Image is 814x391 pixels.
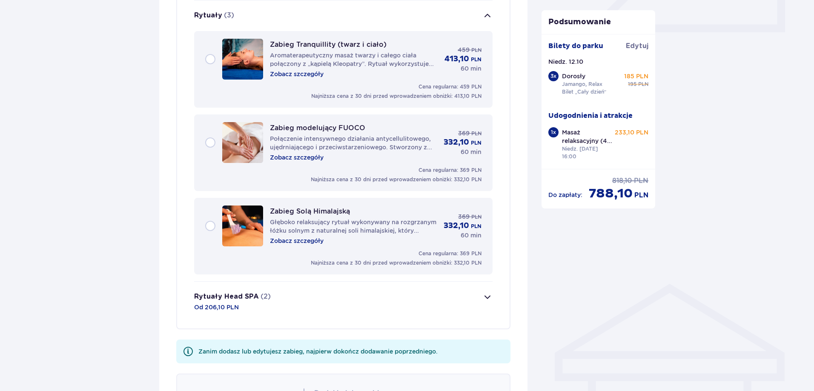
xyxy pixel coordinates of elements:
[634,176,648,186] span: PLN
[444,54,469,64] p: 413,10
[418,166,482,174] p: Cena regularna: 369 PLN
[548,191,582,199] p: Do zapłaty :
[542,17,656,27] p: Podsumowanie
[458,46,470,54] p: 459
[270,40,387,49] p: Zabieg Tranquillity (twarz i ciało)
[461,64,482,73] p: 60 min
[615,128,648,137] p: 233,10 PLN
[548,57,583,66] p: Niedz. 12.10
[461,231,482,240] p: 60 min
[562,128,613,145] p: Masaż relaksacyjny (45 min)
[626,41,648,51] span: Edytuj
[589,186,633,202] span: 788,10
[562,145,613,160] p: Niedz. [DATE] 16:00
[311,92,482,100] p: Najniższa cena z 30 dni przed wprowadzeniem obniżki: 413,10 PLN
[222,122,263,163] img: 68e4ed8a410ce542335941.jpg
[471,213,482,221] span: PLN
[444,137,469,148] p: 332,10
[471,56,482,63] p: PLN
[194,31,493,274] div: Rytuały(3)
[461,148,482,156] p: 60 min
[562,88,607,96] p: Bilet „Cały dzień”
[224,11,234,20] p: (3)
[444,221,469,231] p: 332,10
[222,39,263,80] img: 68e4ed8aaceb4243116874.jpg
[311,176,482,183] p: Najniższa cena z 30 dni przed wprowadzeniem obniżki: 332,10 PLN
[270,237,324,245] p: Zobacz szczegóły
[562,80,602,88] p: Jamango, Relax
[261,292,271,301] p: (2)
[624,72,648,80] p: 185 PLN
[270,124,365,132] p: Zabieg modelujący FUOCO
[418,83,482,91] p: Cena regularna: 459 PLN
[270,70,324,78] p: Zobacz szczegóły
[562,72,585,80] p: Dorosły
[198,347,438,356] div: Zanim dodasz lub edytujesz zabieg, najpierw dokończ dodawanie poprzedniego.
[270,218,437,235] p: Głęboko relaksujący rytuał wykonywany na rozgrzanym łóżku solnym z naturalnej soli himalajskiej, ...
[638,80,648,88] span: PLN
[194,11,222,20] p: Rytuały
[471,46,482,54] span: PLN
[311,259,482,267] p: Najniższa cena z 30 dni przed wprowadzeniem obniżki: 332,10 PLN
[612,176,632,186] span: 818,10
[548,71,559,81] div: 3 x
[634,191,648,200] span: PLN
[194,0,493,31] button: Rytuały(3)
[270,153,324,162] p: Zobacz szczegóły
[194,282,493,322] button: Rytuały Head SPA(2)Od 206,10 PLN
[548,41,603,51] p: Bilety do parku
[270,51,438,68] p: Aromaterapeutyczny masaż twarzy i całego ciała połączony z „kąpielą Kleopatry”. Rytuał wykorzystu...
[418,250,482,257] p: Cena regularna: 369 PLN
[222,205,263,246] img: 68e4ed89c04ed631723256.jpg
[194,303,239,311] p: Od 206,10 PLN
[628,80,636,88] span: 195
[548,127,559,137] div: 1 x
[458,129,470,137] p: 369
[458,212,470,221] p: 369
[471,130,482,137] span: PLN
[471,139,482,147] p: PLN
[471,223,482,230] p: PLN
[270,134,437,151] p: Połączenie intensywnego działania antycellulitowego, ujędrniającego i przeciwstarzeniowego. Stwor...
[270,207,350,215] p: Zabieg Solą Himalajską
[548,111,633,120] p: Udogodnienia i atrakcje
[194,292,259,301] p: Rytuały Head SPA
